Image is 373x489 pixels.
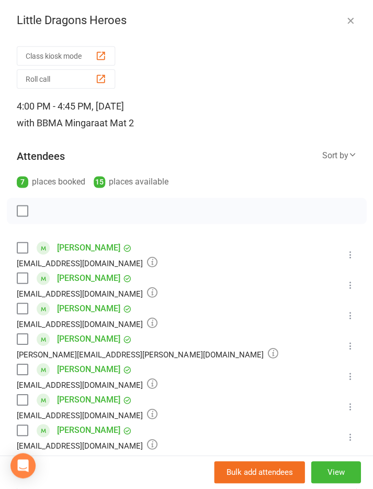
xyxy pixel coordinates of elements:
[57,422,120,439] a: [PERSON_NAME]
[99,118,134,129] span: at Mat 2
[17,99,356,133] div: 4:00 PM - 4:45 PM, [DATE]
[17,47,115,67] button: Class kiosk mode
[17,348,278,362] div: [PERSON_NAME][EMAIL_ADDRESS][PERSON_NAME][DOMAIN_NAME]
[57,270,120,287] a: [PERSON_NAME]
[214,462,304,484] button: Bulk add attendees
[57,392,120,409] a: [PERSON_NAME]
[17,70,115,90] button: Roll call
[10,453,36,479] div: Open Intercom Messenger
[57,331,120,348] a: [PERSON_NAME]
[17,150,65,165] div: Attendees
[17,287,157,301] div: [EMAIL_ADDRESS][DOMAIN_NAME]
[17,118,99,129] span: with BBMA Mingara
[57,240,120,257] a: [PERSON_NAME]
[322,150,356,164] div: Sort by
[17,177,28,189] div: 7
[17,409,157,422] div: [EMAIL_ADDRESS][DOMAIN_NAME]
[57,301,120,318] a: [PERSON_NAME]
[17,176,85,190] div: places booked
[57,362,120,378] a: [PERSON_NAME]
[17,257,157,270] div: [EMAIL_ADDRESS][DOMAIN_NAME]
[17,378,157,392] div: [EMAIL_ADDRESS][DOMAIN_NAME]
[311,462,360,484] button: View
[17,439,157,453] div: [EMAIL_ADDRESS][DOMAIN_NAME]
[94,176,168,190] div: places available
[17,318,157,331] div: [EMAIL_ADDRESS][DOMAIN_NAME]
[94,177,105,189] div: 15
